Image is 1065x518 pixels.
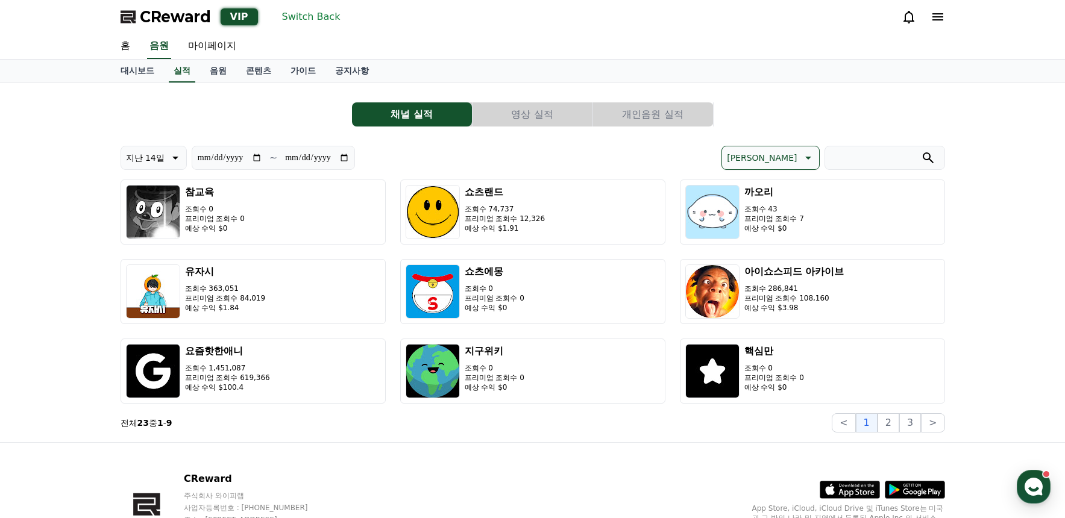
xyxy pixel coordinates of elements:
[156,382,231,412] a: 설정
[38,400,45,410] span: 홈
[137,418,149,428] strong: 23
[744,344,804,358] h3: 핵심만
[281,60,325,83] a: 가이드
[110,401,125,410] span: 대화
[465,284,524,293] p: 조회수 0
[921,413,944,432] button: >
[473,102,593,126] a: 영상 실적
[465,264,524,279] h3: 쇼츠에몽
[685,185,740,239] img: 까오리
[685,344,740,398] img: 핵심만
[465,214,545,223] p: 프리미엄 조회수 12,326
[465,223,545,233] p: 예상 수익 $1.91
[185,293,266,303] p: 프리미엄 조회수 84,019
[878,413,899,432] button: 2
[221,8,258,25] div: VIP
[744,264,844,279] h3: 아이쇼스피드 아카이브
[680,179,945,245] button: 까오리 조회수 43 프리미엄 조회수 7 예상 수익 $0
[121,179,386,245] button: 참교육 조회수 0 프리미엄 조회수 0 예상 수익 $0
[111,60,164,83] a: 대시보드
[465,303,524,313] p: 예상 수익 $0
[465,204,545,214] p: 조회수 74,737
[140,7,211,27] span: CReward
[400,179,665,245] button: 쇼츠랜드 조회수 74,737 프리미엄 조회수 12,326 예상 수익 $1.91
[744,214,804,223] p: 프리미엄 조회수 7
[744,303,844,313] p: 예상 수익 $3.98
[166,418,172,428] strong: 9
[325,60,379,83] a: 공지사항
[465,382,524,392] p: 예상 수익 $0
[680,259,945,324] button: 아이쇼스피드 아카이브 조회수 286,841 프리미엄 조회수 108,160 예상 수익 $3.98
[465,373,524,382] p: 프리미엄 조회수 0
[184,472,331,486] p: CReward
[126,185,180,239] img: 참교육
[111,34,140,59] a: 홈
[685,264,740,319] img: 아이쇼스피드 아카이브
[185,264,266,279] h3: 유자시
[126,149,165,166] p: 지난 14일
[465,185,545,199] h3: 쇼츠랜드
[184,503,331,513] p: 사업자등록번호 : [PHONE_NUMBER]
[269,151,277,165] p: ~
[473,102,592,126] button: 영상 실적
[185,284,266,293] p: 조회수 363,051
[147,34,171,59] a: 음원
[744,382,804,392] p: 예상 수익 $0
[744,293,844,303] p: 프리미엄 조회수 108,160
[200,60,236,83] a: 음원
[184,491,331,501] p: 주식회사 와이피랩
[121,259,386,324] button: 유자시 조회수 363,051 프리미엄 조회수 84,019 예상 수익 $1.84
[157,418,163,428] strong: 1
[277,7,345,27] button: Switch Back
[744,204,804,214] p: 조회수 43
[856,413,878,432] button: 1
[121,339,386,404] button: 요즘핫한애니 조회수 1,451,087 프리미엄 조회수 619,366 예상 수익 $100.4
[465,293,524,303] p: 프리미엄 조회수 0
[185,303,266,313] p: 예상 수익 $1.84
[186,400,201,410] span: 설정
[185,363,270,373] p: 조회수 1,451,087
[185,204,245,214] p: 조회수 0
[121,146,187,170] button: 지난 14일
[80,382,156,412] a: 대화
[744,223,804,233] p: 예상 수익 $0
[4,382,80,412] a: 홈
[126,264,180,319] img: 유자시
[832,413,855,432] button: <
[406,185,460,239] img: 쇼츠랜드
[178,34,246,59] a: 마이페이지
[121,7,211,27] a: CReward
[185,344,270,358] h3: 요즘핫한애니
[185,223,245,233] p: 예상 수익 $0
[406,344,460,398] img: 지구위키
[121,417,172,429] p: 전체 중 -
[680,339,945,404] button: 핵심만 조회수 0 프리미엄 조회수 0 예상 수익 $0
[721,146,819,170] button: [PERSON_NAME]
[465,363,524,373] p: 조회수 0
[400,259,665,324] button: 쇼츠에몽 조회수 0 프리미엄 조회수 0 예상 수익 $0
[400,339,665,404] button: 지구위키 조회수 0 프리미엄 조회수 0 예상 수익 $0
[727,149,797,166] p: [PERSON_NAME]
[744,363,804,373] p: 조회수 0
[744,373,804,382] p: 프리미엄 조회수 0
[185,382,270,392] p: 예상 수익 $100.4
[185,185,245,199] h3: 참교육
[744,284,844,293] p: 조회수 286,841
[352,102,472,126] button: 채널 실적
[126,344,180,398] img: 요즘핫한애니
[593,102,713,126] button: 개인음원 실적
[899,413,921,432] button: 3
[744,185,804,199] h3: 까오리
[185,214,245,223] p: 프리미엄 조회수 0
[465,344,524,358] h3: 지구위키
[406,264,460,319] img: 쇼츠에몽
[185,373,270,382] p: 프리미엄 조회수 619,366
[169,60,195,83] a: 실적
[236,60,281,83] a: 콘텐츠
